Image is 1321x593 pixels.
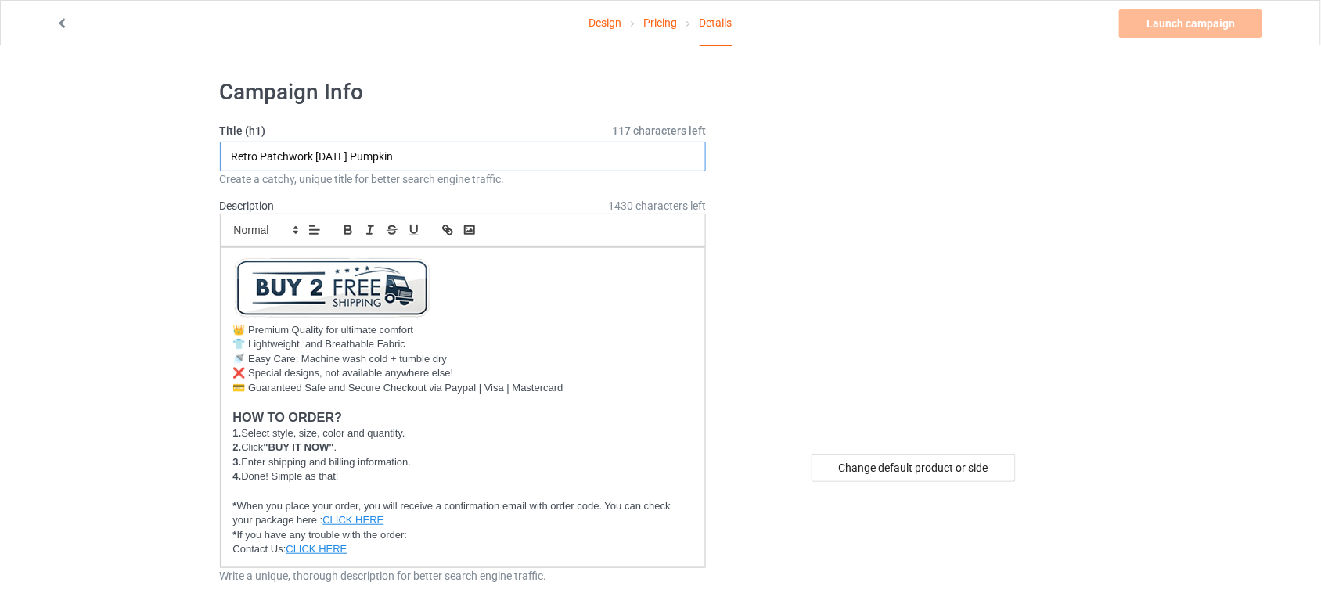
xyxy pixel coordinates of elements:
a: Pricing [643,1,677,45]
p: ❌ Special designs, not available anywhere else! [233,366,693,381]
p: Enter shipping and billing information. [233,455,693,470]
div: Change default product or side [812,454,1016,482]
label: Description [220,199,275,212]
strong: 1. [233,427,242,439]
strong: 2. [233,441,242,453]
strong: HOW TO ORDER? [233,410,343,424]
strong: 4. [233,470,242,482]
p: Click . [233,440,693,455]
p: Done! Simple as that! [233,469,693,484]
strong: 3. [233,456,242,468]
p: When you place your order, you will receive a confirmation email with order code. You can check y... [233,499,693,528]
div: Create a catchy, unique title for better search engine traffic. [220,171,707,187]
p: 👕 Lightweight, and Breathable Fabric [233,337,693,352]
h1: Campaign Info [220,78,707,106]
a: CLICK HERE [286,543,347,555]
span: 117 characters left [612,123,706,138]
a: Design [589,1,621,45]
p: 💳 Guaranteed Safe and Secure Checkout via Paypal | Visa | Mastercard [233,381,693,396]
label: Title (h1) [220,123,707,138]
p: If you have any trouble with the order: [233,528,693,543]
img: YaW2Y8d.png [233,257,430,318]
div: Details [700,1,732,46]
p: 🚿 Easy Care: Machine wash cold + tumble dry [233,352,693,367]
strong: "BUY IT NOW" [264,441,334,453]
div: Write a unique, thorough description for better search engine traffic. [220,568,707,584]
p: 👑 Premium Quality for ultimate comfort [233,323,693,338]
a: CLICK HERE [322,514,383,526]
p: Select style, size, color and quantity. [233,426,693,441]
p: Contact Us: [233,542,693,557]
span: 1430 characters left [608,198,706,214]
